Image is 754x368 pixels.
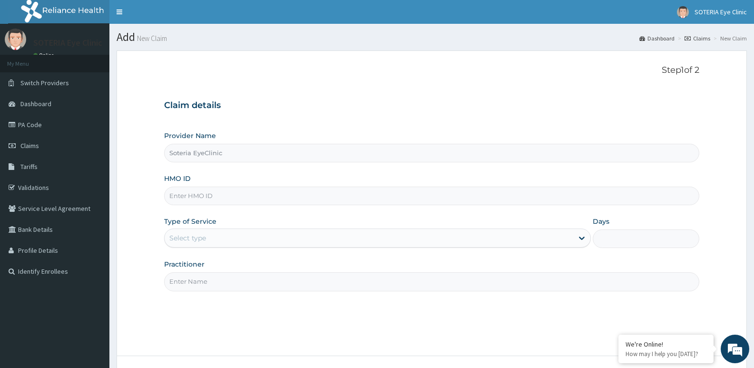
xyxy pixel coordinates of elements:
[33,52,56,59] a: Online
[117,31,747,43] h1: Add
[164,187,699,205] input: Enter HMO ID
[164,100,699,111] h3: Claim details
[626,350,706,358] p: How may I help you today?
[169,233,206,243] div: Select type
[626,340,706,348] div: We're Online!
[20,141,39,150] span: Claims
[20,99,51,108] span: Dashboard
[639,34,675,42] a: Dashboard
[711,34,747,42] li: New Claim
[164,174,191,183] label: HMO ID
[685,34,710,42] a: Claims
[135,35,167,42] small: New Claim
[5,29,26,50] img: User Image
[164,217,216,226] label: Type of Service
[695,8,747,16] span: SOTERIA Eye Clinic
[164,259,205,269] label: Practitioner
[20,79,69,87] span: Switch Providers
[164,131,216,140] label: Provider Name
[677,6,689,18] img: User Image
[164,65,699,76] p: Step 1 of 2
[593,217,609,226] label: Days
[20,162,38,171] span: Tariffs
[164,272,699,291] input: Enter Name
[33,39,102,47] p: SOTERIA Eye Clinic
